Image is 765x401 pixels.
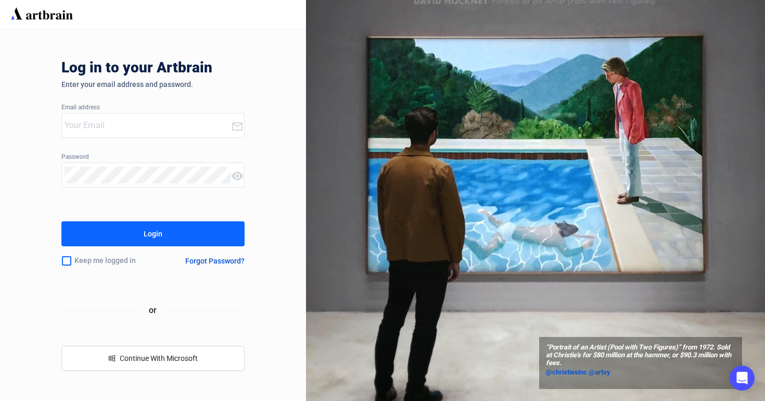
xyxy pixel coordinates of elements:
[61,59,374,80] div: Log in to your Artbrain
[108,355,116,362] span: windows
[61,250,162,272] div: Keep me logged in
[546,367,735,378] a: @christiesinc @artsy
[120,354,198,362] span: Continue With Microsoft
[144,225,162,242] div: Login
[61,80,245,89] div: Enter your email address and password.
[65,117,232,134] input: Your Email
[61,346,245,371] button: windowsContinue With Microsoft
[141,304,165,317] span: or
[61,104,245,111] div: Email address
[546,368,610,376] span: @christiesinc @artsy
[730,366,755,391] div: Open Intercom Messenger
[61,221,245,246] button: Login
[546,344,735,367] span: “Portrait of an Artist (Pool with Two Figures)” from 1972. Sold at Christie's for $80 million at ...
[61,154,245,161] div: Password
[185,257,245,265] div: Forgot Password?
